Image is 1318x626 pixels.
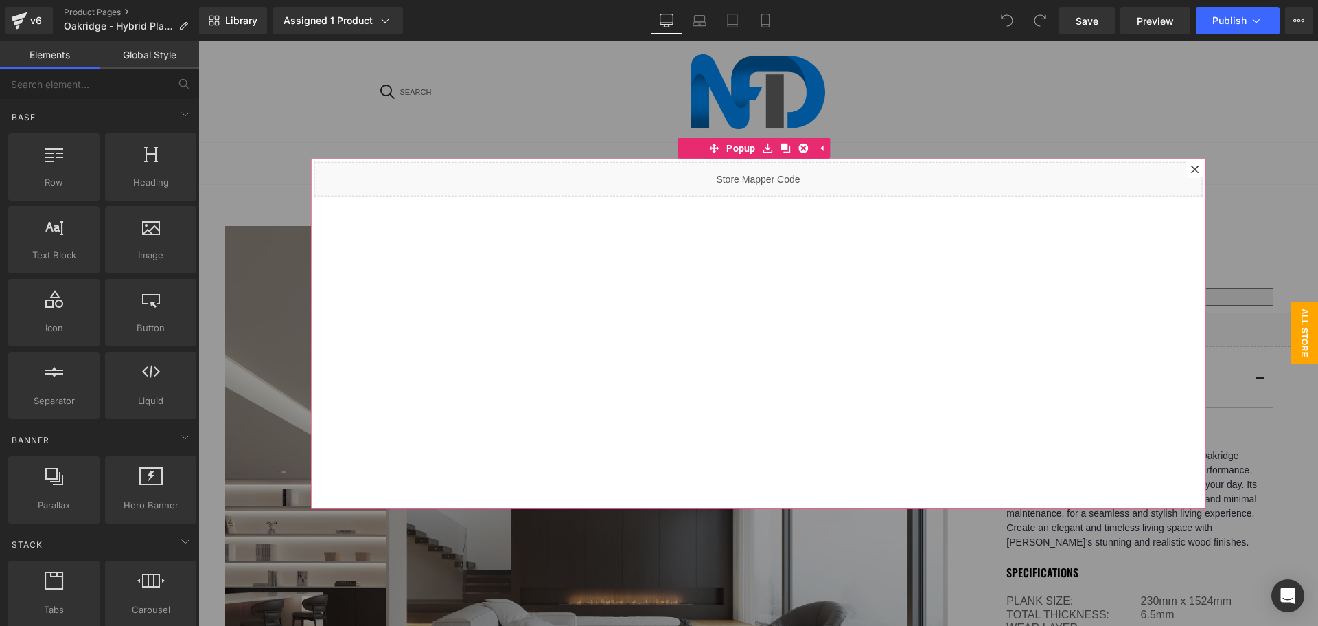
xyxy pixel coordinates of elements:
span: Text Block [12,248,95,262]
a: v6 [5,7,53,34]
span: Tabs [12,603,95,617]
span: Oakridge - Hybrid Plank [64,21,173,32]
a: Mobile [749,7,782,34]
span: Stack [10,538,44,551]
span: Parallax [12,498,95,513]
span: Row [12,175,95,190]
span: Preview [1137,14,1174,28]
button: Publish [1196,7,1280,34]
span: Save [1076,14,1098,28]
button: Undo [993,7,1021,34]
button: Redo [1026,7,1054,34]
span: Library [225,14,257,27]
a: Desktop [650,7,683,34]
div: Assigned 1 Product [284,14,392,27]
span: Publish [1212,15,1247,26]
span: Heading [109,175,192,190]
a: Clone Module [579,96,597,117]
span: Icon [12,321,95,335]
div: v6 [27,12,45,30]
span: Liquid [109,394,192,408]
span: Popup [524,96,561,117]
a: Product Pages [64,7,199,18]
a: Preview [1120,7,1190,34]
a: Tablet [716,7,749,34]
span: Base [10,111,37,124]
button: More [1285,7,1313,34]
a: Laptop [683,7,716,34]
a: New Library [199,7,267,34]
span: Button [109,321,192,335]
a: Delete Module [597,96,614,117]
span: Hero Banner [109,498,192,513]
span: Banner [10,434,51,447]
a: Save module [561,96,579,117]
span: ALL Store Mapper [1065,261,1120,323]
a: Global Style [100,41,199,69]
span: Separator [12,394,95,408]
span: Image [109,248,192,262]
span: Carousel [109,603,192,617]
a: Expand / Collapse [614,96,632,117]
div: Open Intercom Messenger [1271,579,1304,612]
